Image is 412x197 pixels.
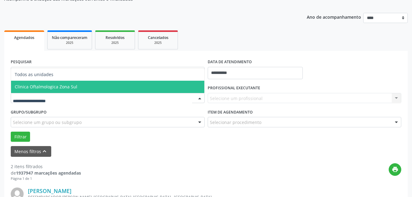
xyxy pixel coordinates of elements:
span: Cancelados [148,35,168,40]
div: Página 1 de 1 [11,176,81,181]
div: de [11,170,81,176]
button: Filtrar [11,132,30,142]
a: [PERSON_NAME] [28,187,71,194]
label: DATA DE ATENDIMENTO [208,57,252,67]
p: Ano de acompanhamento [307,13,361,21]
label: Item de agendamento [208,107,253,117]
button: print [389,163,401,176]
div: 2025 [52,41,87,45]
strong: 1937947 marcações agendadas [16,170,81,176]
span: Agendados [14,35,34,40]
i: keyboard_arrow_up [41,148,48,155]
label: PROFISSIONAL EXECUTANTE [208,83,260,93]
label: Grupo/Subgrupo [11,107,47,117]
i: print [392,166,399,173]
div: 2025 [143,41,173,45]
span: Selecione um grupo ou subgrupo [13,119,82,126]
span: Selecionar procedimento [210,119,261,126]
div: 2 itens filtrados [11,163,81,170]
span: Resolvidos [106,35,125,40]
label: PESQUISAR [11,57,32,67]
button: Menos filtroskeyboard_arrow_up [11,146,51,157]
span: Clinica Oftalmologica Zona Sul [15,84,77,90]
span: Todos as unidades [15,71,53,77]
span: Não compareceram [52,35,87,40]
div: 2025 [100,41,130,45]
